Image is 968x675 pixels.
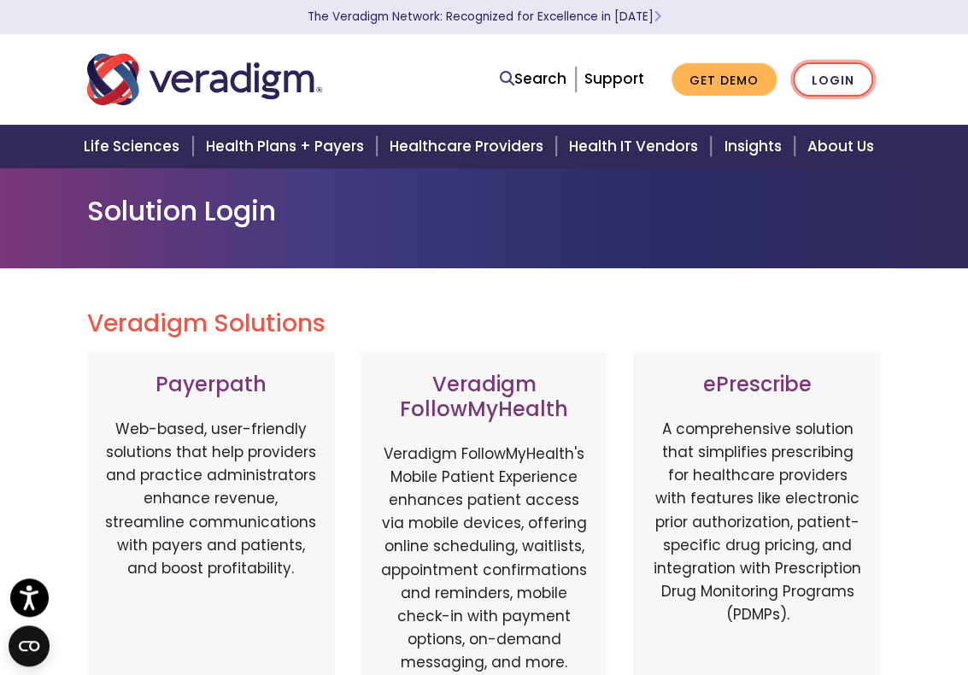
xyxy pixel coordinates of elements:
iframe: Drift Chat Widget [640,552,947,654]
h1: Solution Login [87,195,882,227]
p: Veradigm FollowMyHealth's Mobile Patient Experience enhances patient access via mobile devices, o... [378,443,591,675]
span: Learn More [654,9,661,25]
a: About Us [797,125,895,168]
h3: Veradigm FollowMyHealth [378,373,591,422]
a: Support [584,68,644,89]
h3: ePrescribe [650,373,864,397]
a: Health Plans + Payers [196,125,379,168]
a: The Veradigm Network: Recognized for Excellence in [DATE]Learn More [308,9,661,25]
img: Veradigm logo [87,51,322,108]
a: Login [793,62,873,97]
a: Healthcare Providers [379,125,559,168]
h3: Payerpath [104,373,318,397]
button: Open CMP widget [9,625,50,666]
a: Get Demo [672,63,777,97]
a: Insights [713,125,796,168]
h2: Veradigm Solutions [87,309,882,338]
a: Search [500,67,566,91]
a: Health IT Vendors [559,125,713,168]
a: Life Sciences [73,125,195,168]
